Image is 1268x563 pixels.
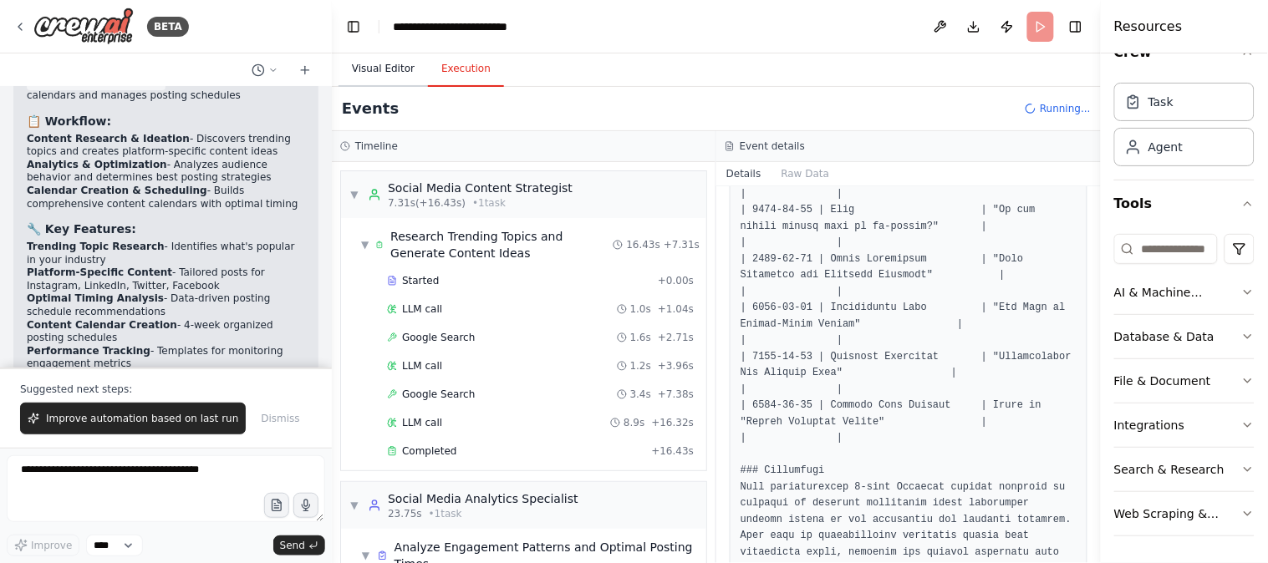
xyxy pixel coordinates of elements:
[342,15,365,38] button: Hide left sidebar
[293,493,318,518] button: Click to speak your automation idea
[402,444,456,458] span: Completed
[1114,492,1255,535] button: Web Scraping & Browsing
[658,359,694,373] span: + 3.96s
[630,359,651,373] span: 1.2s
[1114,328,1215,345] div: Database & Data
[147,17,189,37] div: BETA
[1114,271,1255,314] button: AI & Machine Learning
[20,403,246,434] button: Improve automation based on last run
[429,507,462,520] span: • 1 task
[27,266,305,292] li: - Tailored posts for Instagram, LinkedIn, Twitter, Facebook
[388,490,578,507] div: Social Media Analytics Specialist
[361,549,370,562] span: ▼
[402,359,442,373] span: LLM call
[428,52,504,87] button: Execution
[27,292,164,304] strong: Optimal Timing Analysis
[245,60,285,80] button: Switch to previous chat
[1114,373,1211,389] div: File & Document
[402,416,442,429] span: LLM call
[27,345,305,371] li: - Templates for monitoring engagement metrics
[402,274,439,287] span: Started
[1040,102,1091,115] span: Running...
[261,412,299,425] span: Dismiss
[740,139,805,153] h3: Event details
[342,97,399,120] h2: Events
[402,302,442,316] span: LLM call
[27,266,172,278] strong: Platform-Specific Content
[472,196,506,210] span: • 1 task
[1114,227,1255,550] div: Tools
[664,238,700,251] span: + 7.31s
[349,499,359,512] span: ▼
[27,241,165,252] strong: Trending Topic Research
[27,185,207,196] strong: Calendar Creation & Scheduling
[355,139,398,153] h3: Timeline
[402,388,475,401] span: Google Search
[658,388,694,401] span: + 7.38s
[388,196,466,210] span: 7.31s (+16.43s)
[658,331,694,344] span: + 2.71s
[361,238,369,251] span: ▼
[771,162,840,185] button: Raw Data
[390,228,613,261] div: Research Trending Topics and Generate Content Ideas
[658,274,694,287] span: + 0.00s
[280,539,305,552] span: Send
[393,18,560,35] nav: breadcrumb
[651,444,694,458] span: + 16.43s
[27,319,177,331] strong: Content Calendar Creation
[31,539,72,552] span: Improve
[20,383,312,396] p: Suggested next steps:
[1114,315,1255,358] button: Database & Data
[27,319,305,345] li: - 4-week organized posting schedules
[7,535,79,556] button: Improve
[1114,180,1255,227] button: Tools
[388,180,573,196] div: Social Media Content Strategist
[630,388,651,401] span: 3.4s
[630,302,651,316] span: 1.0s
[1114,448,1255,491] button: Search & Research
[1114,417,1184,434] div: Integrations
[27,133,305,159] li: - Discovers trending topics and creates platform-specific content ideas
[27,185,305,210] li: - Builds comprehensive content calendars with optimal timing
[388,507,422,520] span: 23.75s
[264,493,289,518] button: Upload files
[1148,139,1183,155] div: Agent
[252,403,308,434] button: Dismiss
[658,302,694,316] span: + 1.04s
[1114,17,1183,37] h4: Resources
[624,416,644,429] span: 8.9s
[292,60,318,80] button: Start a new chat
[1114,359,1255,403] button: File & Document
[1114,403,1255,447] button: Integrations
[339,52,428,87] button: Visual Editor
[27,76,305,103] li: - Creates detailed content calendars and manages posting schedules
[27,159,305,185] li: - Analyzes audience behavior and determines best posting strategies
[27,222,136,236] strong: 🔧 Key Features:
[273,535,325,555] button: Send
[27,292,305,318] li: - Data-driven posting schedule recommendations
[1114,505,1241,522] div: Web Scraping & Browsing
[46,412,238,425] span: Improve automation based on last run
[1064,15,1087,38] button: Hide right sidebar
[626,238,660,251] span: 16.43s
[27,114,111,128] strong: 📋 Workflow:
[1114,461,1225,478] div: Search & Research
[1114,284,1241,301] div: AI & Machine Learning
[27,241,305,266] li: - Identifies what's popular in your industry
[27,133,190,145] strong: Content Research & Ideation
[27,159,167,170] strong: Analytics & Optimization
[349,188,359,201] span: ▼
[1114,76,1255,180] div: Crew
[27,345,150,357] strong: Performance Tracking
[716,162,771,185] button: Details
[630,331,651,344] span: 1.6s
[1148,94,1174,110] div: Task
[651,416,694,429] span: + 16.32s
[402,331,475,344] span: Google Search
[33,8,134,45] img: Logo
